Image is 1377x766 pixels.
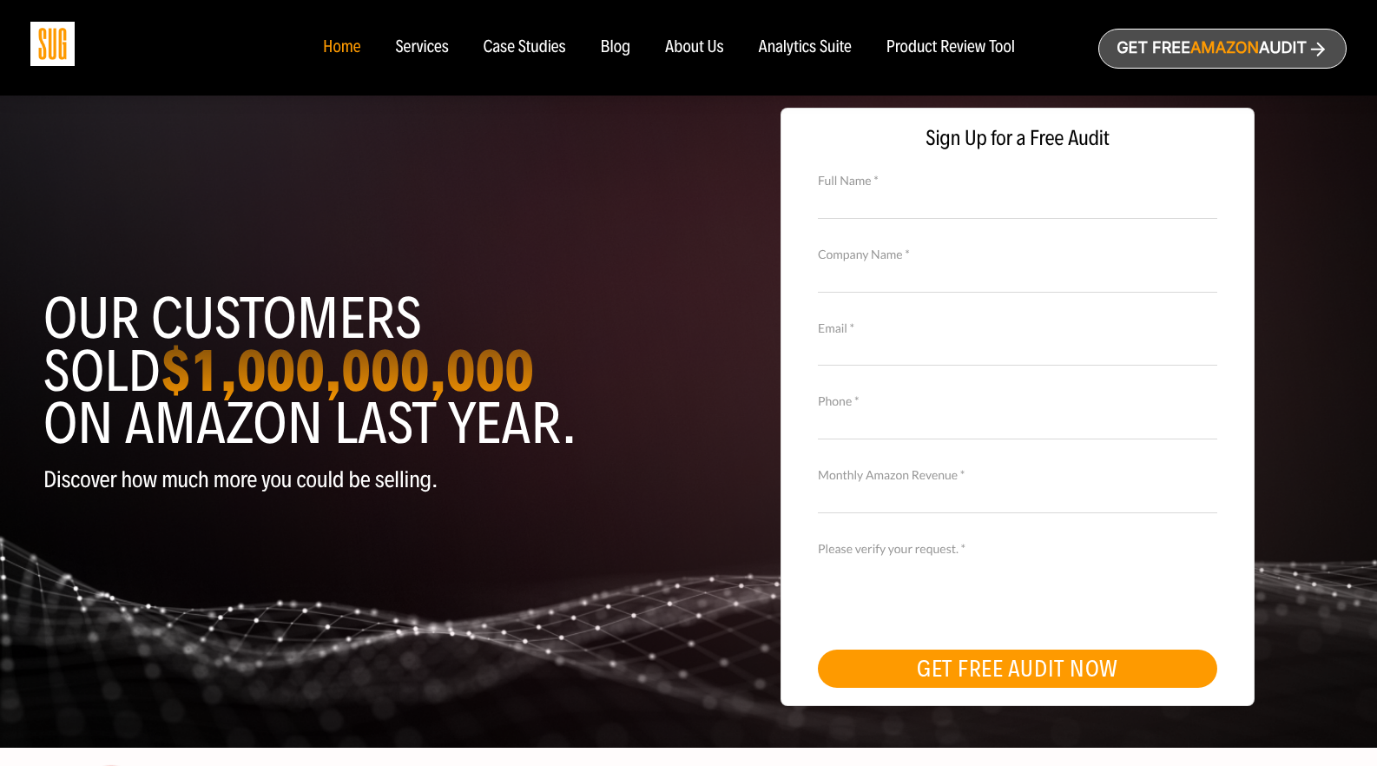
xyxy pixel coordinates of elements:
[395,38,448,57] a: Services
[818,556,1082,624] iframe: reCAPTCHA
[818,392,1217,411] label: Phone *
[799,126,1236,151] span: Sign Up for a Free Audit
[818,261,1217,292] input: Company Name *
[484,38,566,57] a: Case Studies
[818,188,1217,218] input: Full Name *
[43,467,675,492] p: Discover how much more you could be selling.
[818,319,1217,338] label: Email *
[818,335,1217,366] input: Email *
[818,650,1217,688] button: GET FREE AUDIT NOW
[886,38,1015,57] a: Product Review Tool
[1098,29,1347,69] a: Get freeAmazonAudit
[818,483,1217,513] input: Monthly Amazon Revenue *
[601,38,631,57] a: Blog
[818,245,1217,264] label: Company Name *
[43,293,675,450] h1: Our customers sold on Amazon last year.
[759,38,852,57] a: Analytics Suite
[30,22,75,66] img: Sug
[1190,39,1259,57] span: Amazon
[665,38,724,57] a: About Us
[161,335,534,406] strong: $1,000,000,000
[818,171,1217,190] label: Full Name *
[323,38,360,57] a: Home
[818,409,1217,439] input: Contact Number *
[818,539,1217,558] label: Please verify your request. *
[818,466,1217,485] label: Monthly Amazon Revenue *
